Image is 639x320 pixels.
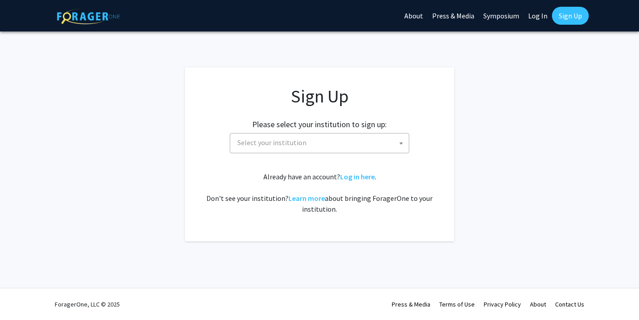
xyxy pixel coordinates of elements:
a: Learn more about bringing ForagerOne to your institution [289,194,325,203]
a: Terms of Use [439,300,475,308]
a: Privacy Policy [484,300,521,308]
a: Sign Up [552,7,589,25]
h2: Please select your institution to sign up: [252,120,387,129]
a: About [530,300,546,308]
span: Select your institution [237,138,306,147]
a: Press & Media [392,300,430,308]
a: Contact Us [555,300,584,308]
a: Log in here [340,172,375,181]
img: ForagerOne Logo [57,9,120,24]
span: Select your institution [234,133,409,152]
h1: Sign Up [203,85,436,107]
div: ForagerOne, LLC © 2025 [55,289,120,320]
span: Select your institution [230,133,409,153]
div: Already have an account? . Don't see your institution? about bringing ForagerOne to your institut... [203,171,436,214]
